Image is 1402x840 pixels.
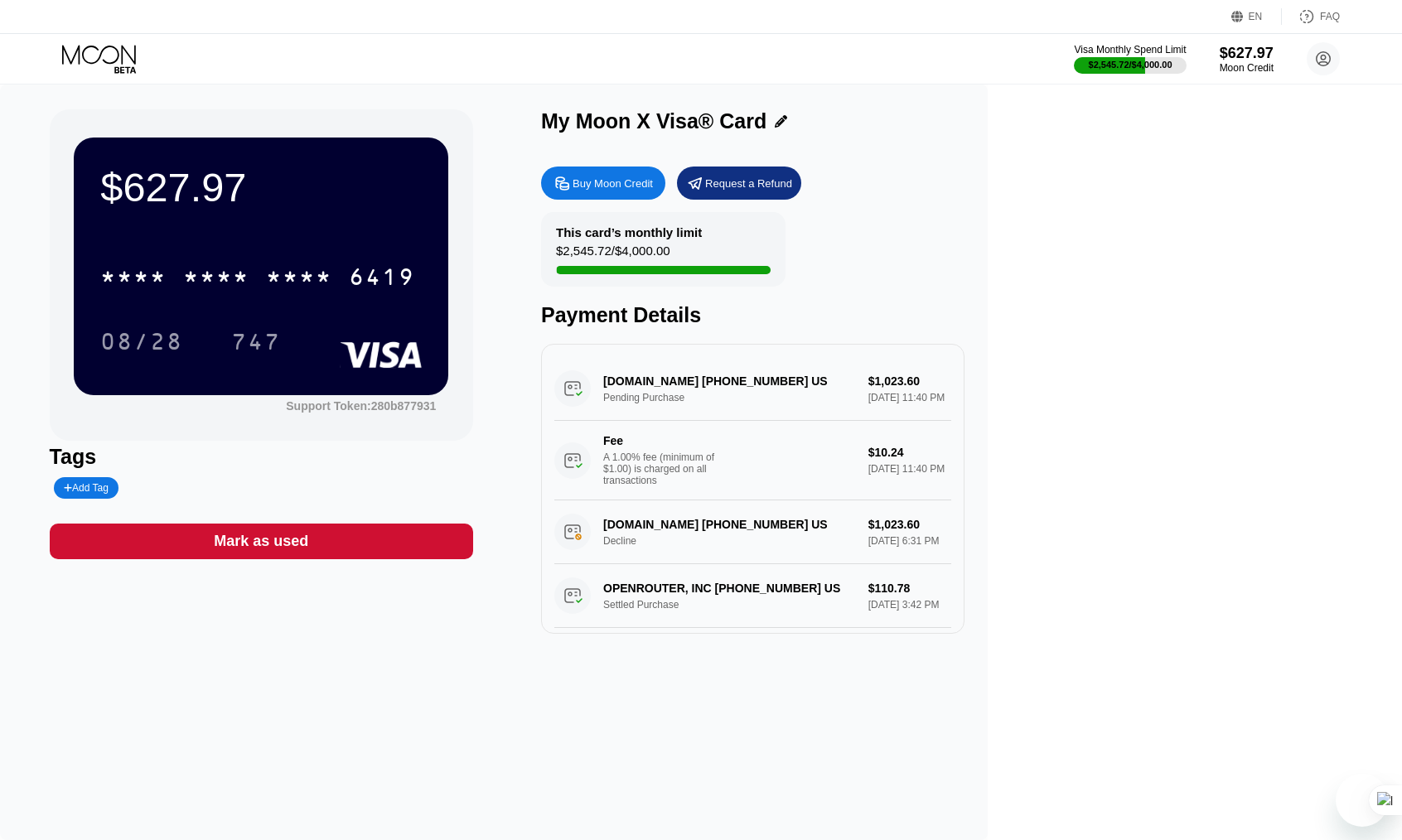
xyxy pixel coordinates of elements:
[1074,44,1186,74] div: Visa Monthly Spend Limit$2,545.72/$4,000.00
[214,532,308,551] div: Mark as used
[573,176,653,191] div: Buy Moon Credit
[868,463,952,475] div: [DATE] 11:40 PM
[603,451,728,486] div: A 1.00% fee (minimum of $1.00) is charged on all transactions
[88,321,196,362] div: 08/28
[554,421,951,500] div: FeeA 1.00% fee (minimum of $1.00) is charged on all transactions$10.24[DATE] 11:40 PM
[541,109,766,133] div: My Moon X Visa® Card
[231,331,281,357] div: 747
[1074,44,1186,56] div: Visa Monthly Spend Limit
[1231,8,1282,25] div: EN
[100,331,183,357] div: 08/28
[603,434,719,447] div: Fee
[705,176,792,191] div: Request a Refund
[1220,45,1274,74] div: $627.97Moon Credit
[554,628,951,707] div: FeeA 1.00% fee (minimum of $1.00) is charged on all transactions$1.11[DATE] 3:42 PM
[50,445,473,469] div: Tags
[349,266,415,292] div: 6419
[64,482,109,494] div: Add Tag
[541,303,964,327] div: Payment Details
[868,446,952,459] div: $10.24
[1220,62,1274,74] div: Moon Credit
[1089,60,1172,70] div: $2,545.72 / $4,000.00
[541,167,665,200] div: Buy Moon Credit
[219,321,293,362] div: 747
[286,399,436,413] div: Support Token:280b877931
[50,524,473,559] div: Mark as used
[100,164,422,210] div: $627.97
[286,399,436,413] div: Support Token: 280b877931
[1320,11,1340,22] div: FAQ
[1336,774,1389,827] iframe: 開啟傳訊視窗按鈕，對話進行中
[1282,8,1340,25] div: FAQ
[1249,11,1263,22] div: EN
[556,244,670,266] div: $2,545.72 / $4,000.00
[677,167,801,200] div: Request a Refund
[556,225,702,239] div: This card’s monthly limit
[1220,45,1274,62] div: $627.97
[54,477,118,499] div: Add Tag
